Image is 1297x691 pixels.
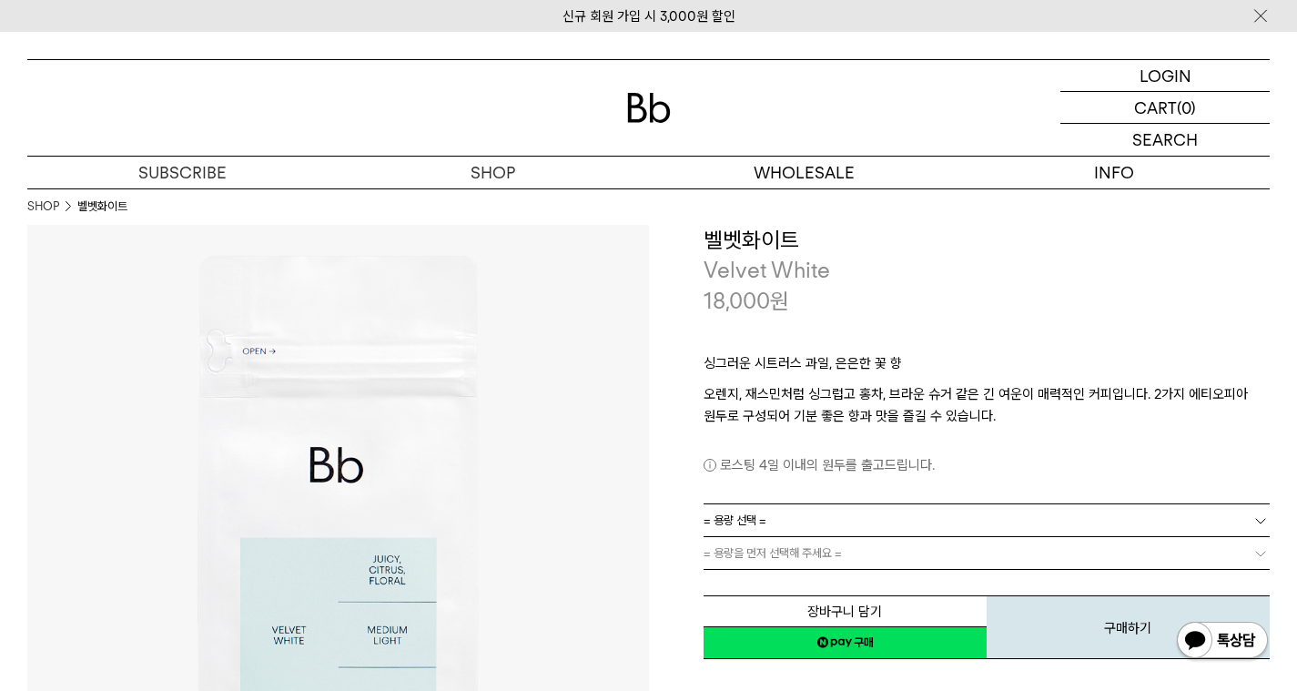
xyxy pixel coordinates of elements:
p: WHOLESALE [649,157,959,188]
p: 오렌지, 재스민처럼 싱그럽고 홍차, 브라운 슈거 같은 긴 여운이 매력적인 커피입니다. 2가지 에티오피아 원두로 구성되어 기분 좋은 향과 맛을 즐길 수 있습니다. [704,383,1271,427]
a: LOGIN [1060,60,1270,92]
a: 새창 [704,626,987,659]
img: 카카오톡 채널 1:1 채팅 버튼 [1175,620,1270,664]
p: 18,000 [704,286,789,317]
a: 신규 회원 가입 시 3,000원 할인 [562,8,735,25]
a: SHOP [338,157,648,188]
button: 구매하기 [987,595,1270,659]
p: CART [1134,92,1177,123]
span: = 용량 선택 = [704,504,766,536]
span: = 용량을 먼저 선택해 주세요 = [704,537,842,569]
p: Velvet White [704,255,1271,286]
a: SHOP [27,198,59,216]
p: 로스팅 4일 이내의 원두를 출고드립니다. [704,454,1271,476]
span: 원 [770,288,789,314]
p: 싱그러운 시트러스 과일, 은은한 꽃 향 [704,352,1271,383]
a: CART (0) [1060,92,1270,124]
li: 벨벳화이트 [77,198,127,216]
p: SEARCH [1132,124,1198,156]
h3: 벨벳화이트 [704,225,1271,256]
p: INFO [959,157,1270,188]
button: 장바구니 담기 [704,595,987,627]
a: SUBSCRIBE [27,157,338,188]
p: (0) [1177,92,1196,123]
p: LOGIN [1140,60,1191,91]
img: 로고 [627,93,671,123]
